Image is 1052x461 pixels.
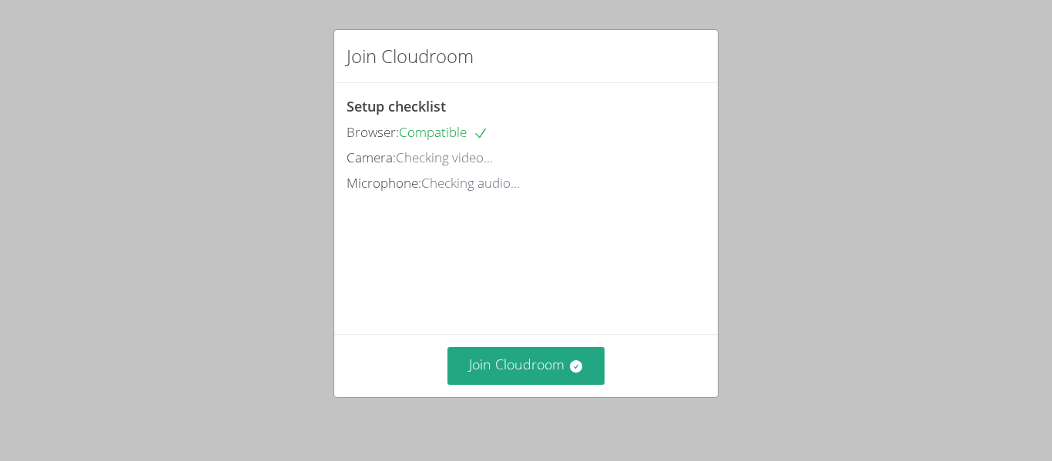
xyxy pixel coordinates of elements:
[396,149,493,166] span: Checking video...
[347,123,399,141] span: Browser:
[347,174,421,192] span: Microphone:
[347,149,396,166] span: Camera:
[421,174,520,192] span: Checking audio...
[399,123,488,141] span: Compatible
[347,42,474,70] h2: Join Cloudroom
[447,347,605,385] button: Join Cloudroom
[347,97,446,115] span: Setup checklist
